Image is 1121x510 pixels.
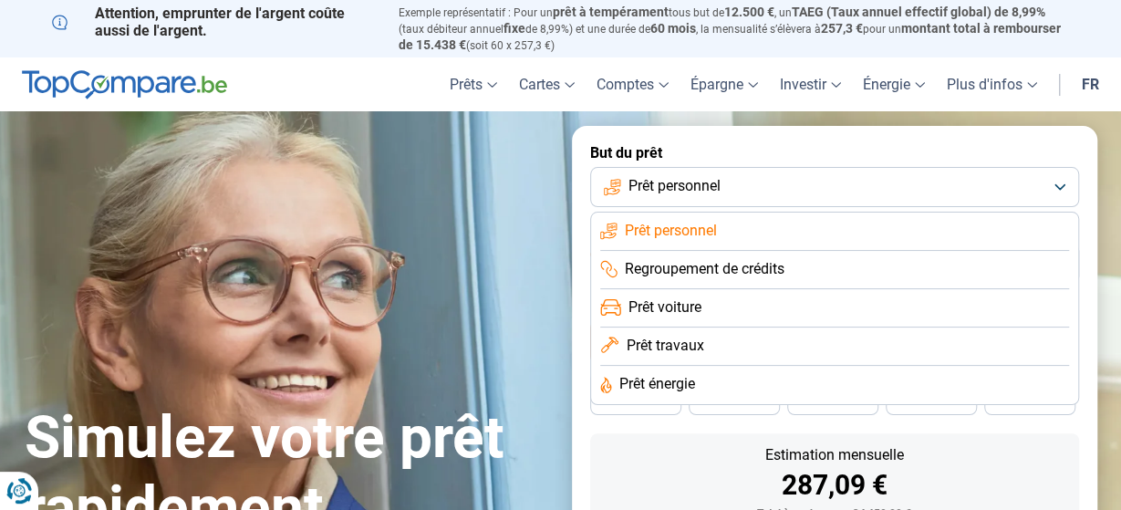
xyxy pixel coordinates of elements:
span: 257,3 € [821,21,863,36]
span: Prêt voiture [628,297,701,317]
span: montant total à rembourser de 15.438 € [399,21,1061,52]
img: TopCompare [22,70,227,99]
span: prêt à tempérament [553,5,669,19]
span: 42 mois [714,396,754,407]
span: 60 mois [650,21,696,36]
span: TAEG (Taux annuel effectif global) de 8,99% [792,5,1045,19]
span: 30 mois [911,396,951,407]
span: 24 mois [1010,396,1050,407]
div: 287,09 € [605,472,1064,499]
label: But du prêt [590,144,1079,161]
a: Énergie [852,57,936,111]
a: Comptes [586,57,680,111]
p: Exemple représentatif : Pour un tous but de , un (taux débiteur annuel de 8,99%) et une durée de ... [399,5,1070,53]
span: Prêt personnel [628,176,721,196]
a: Prêts [439,57,508,111]
span: Regroupement de crédits [625,259,784,279]
a: fr [1071,57,1110,111]
span: 36 mois [813,396,853,407]
a: Épargne [680,57,769,111]
span: fixe [503,21,525,36]
a: Investir [769,57,852,111]
a: Plus d'infos [936,57,1048,111]
p: Attention, emprunter de l'argent coûte aussi de l'argent. [52,5,377,39]
button: Prêt personnel [590,167,1079,207]
span: Prêt personnel [625,221,717,241]
span: Prêt énergie [619,374,695,394]
span: 48 mois [616,396,656,407]
a: Cartes [508,57,586,111]
span: Prêt travaux [626,336,703,356]
span: 12.500 € [724,5,774,19]
div: Estimation mensuelle [605,448,1064,463]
